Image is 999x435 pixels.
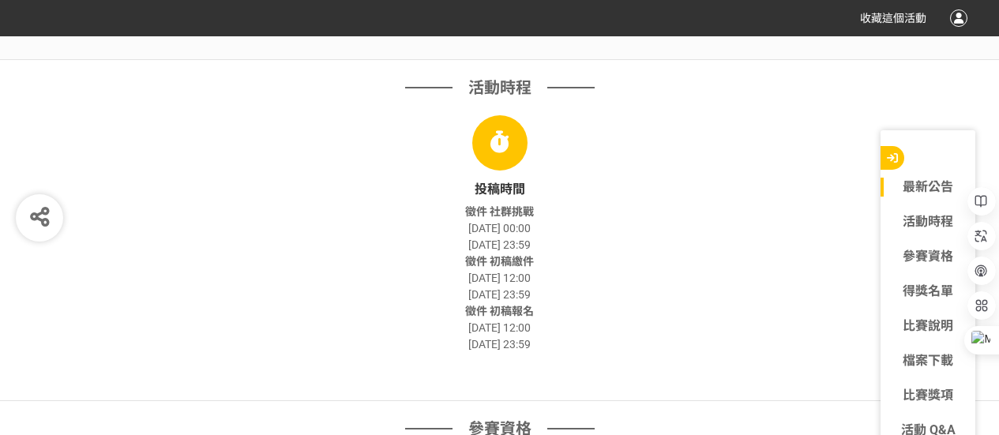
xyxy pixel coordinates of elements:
span: [DATE] 23:59 [468,238,531,251]
a: 最新公告 [881,178,975,197]
span: 徵件 社群挑戰 [465,205,534,218]
a: 參賽資格 [881,247,975,266]
span: [DATE] 12:00 [468,272,531,284]
a: 檔案下載 [881,351,975,370]
span: [DATE] 00:00 [468,222,531,234]
a: 得獎名單 [881,282,975,301]
span: [DATE] 23:59 [468,288,531,301]
span: 徵件 初稿繳件 [465,255,534,268]
div: 投稿時間 [105,180,895,199]
span: 收藏這個活動 [860,12,926,24]
span: [DATE] 12:00 [468,321,531,334]
span: 徵件 初稿報名 [465,305,534,317]
span: 活動時程 [468,76,531,99]
span: [DATE] 23:59 [468,338,531,351]
a: 比賽獎項 [881,386,975,405]
a: 比賽說明 [881,317,975,336]
a: 活動時程 [881,212,975,231]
